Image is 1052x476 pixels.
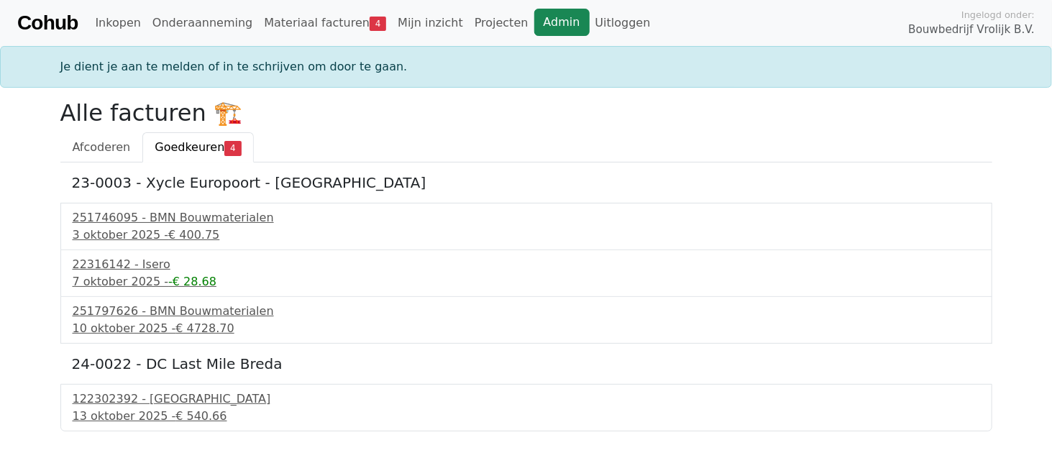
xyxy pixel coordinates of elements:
div: 10 oktober 2025 - [73,320,980,337]
div: Je dient je aan te melden of in te schrijven om door te gaan. [52,58,1001,75]
a: Projecten [469,9,534,37]
div: 122302392 - [GEOGRAPHIC_DATA] [73,390,980,408]
span: Afcoderen [73,140,131,154]
a: Mijn inzicht [392,9,469,37]
span: -€ 28.68 [168,275,216,288]
span: Bouwbedrijf Vrolijk B.V. [908,22,1035,38]
h5: 24-0022 - DC Last Mile Breda [72,355,981,372]
div: 22316142 - Isero [73,256,980,273]
span: € 400.75 [168,228,219,242]
div: 3 oktober 2025 - [73,226,980,244]
h2: Alle facturen 🏗️ [60,99,992,127]
a: Uitloggen [590,9,657,37]
a: Afcoderen [60,132,143,163]
div: 251746095 - BMN Bouwmaterialen [73,209,980,226]
span: 4 [224,141,241,155]
span: Goedkeuren [155,140,224,154]
a: Inkopen [89,9,146,37]
h5: 23-0003 - Xycle Europoort - [GEOGRAPHIC_DATA] [72,174,981,191]
a: Materiaal facturen4 [258,9,392,37]
span: € 4728.70 [175,321,234,335]
div: 13 oktober 2025 - [73,408,980,425]
a: 251797626 - BMN Bouwmaterialen10 oktober 2025 -€ 4728.70 [73,303,980,337]
a: Onderaanneming [147,9,258,37]
a: Cohub [17,6,78,40]
div: 7 oktober 2025 - [73,273,980,290]
span: € 540.66 [175,409,227,423]
a: 122302392 - [GEOGRAPHIC_DATA]13 oktober 2025 -€ 540.66 [73,390,980,425]
a: 251746095 - BMN Bouwmaterialen3 oktober 2025 -€ 400.75 [73,209,980,244]
a: 22316142 - Isero7 oktober 2025 --€ 28.68 [73,256,980,290]
div: 251797626 - BMN Bouwmaterialen [73,303,980,320]
a: Goedkeuren4 [142,132,253,163]
span: Ingelogd onder: [961,8,1035,22]
span: 4 [370,17,386,31]
a: Admin [534,9,590,36]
